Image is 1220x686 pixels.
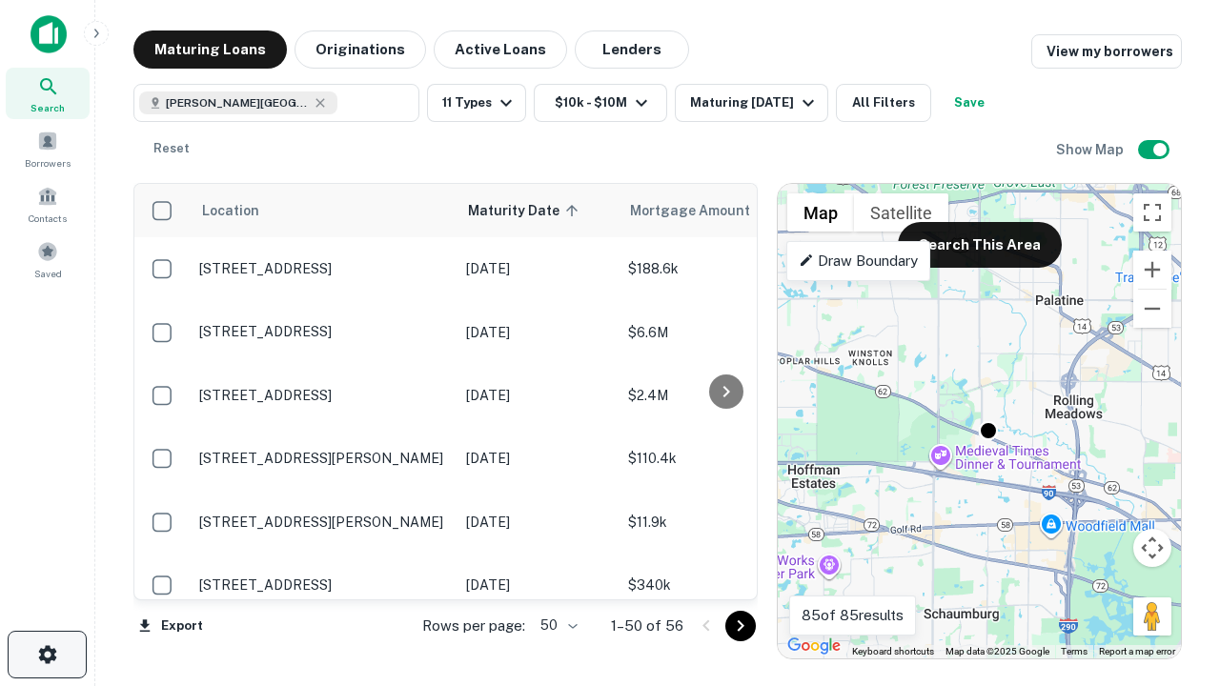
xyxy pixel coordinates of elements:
p: [STREET_ADDRESS] [199,260,447,277]
p: $110.4k [628,448,819,469]
a: Terms (opens in new tab) [1061,646,1088,656]
a: Borrowers [6,123,90,174]
button: Reset [141,130,202,168]
p: Draw Boundary [799,250,918,272]
button: Maturing [DATE] [675,84,828,122]
iframe: Chat Widget [1125,473,1220,564]
img: Google [783,634,845,658]
span: Saved [34,266,62,281]
span: [PERSON_NAME][GEOGRAPHIC_DATA], [GEOGRAPHIC_DATA] [166,94,309,111]
p: [STREET_ADDRESS][PERSON_NAME] [199,450,447,467]
div: Maturing [DATE] [690,91,820,114]
button: Zoom in [1133,251,1171,289]
p: [STREET_ADDRESS] [199,323,447,340]
span: Location [201,199,259,222]
p: 85 of 85 results [802,604,904,627]
a: Open this area in Google Maps (opens a new window) [783,634,845,658]
button: Show street map [787,193,854,232]
button: Active Loans [434,30,567,69]
img: capitalize-icon.png [30,15,67,53]
a: View my borrowers [1031,34,1182,69]
button: Export [133,612,208,640]
th: Location [190,184,457,237]
h6: Show Map [1056,139,1127,160]
p: [DATE] [466,322,609,343]
p: $6.6M [628,322,819,343]
button: Save your search to get updates of matches that match your search criteria. [939,84,1000,122]
span: Map data ©2025 Google [945,646,1049,656]
button: Toggle fullscreen view [1133,193,1171,232]
span: Mortgage Amount [630,199,775,222]
button: 11 Types [427,84,526,122]
button: Keyboard shortcuts [852,645,934,658]
p: [DATE] [466,385,609,406]
span: Contacts [29,211,67,226]
p: $11.9k [628,512,819,533]
p: $2.4M [628,385,819,406]
button: All Filters [836,84,931,122]
th: Maturity Date [457,184,619,237]
th: Mortgage Amount [619,184,828,237]
p: [STREET_ADDRESS] [199,576,447,594]
a: Report a map error [1099,646,1175,656]
p: [DATE] [466,575,609,595]
button: Go to next page [725,611,756,641]
p: [DATE] [466,258,609,279]
div: 50 [533,612,580,639]
p: [STREET_ADDRESS] [199,387,447,404]
p: Rows per page: [422,615,525,637]
a: Search [6,68,90,119]
button: Zoom out [1133,290,1171,328]
span: Borrowers [25,155,71,171]
button: Lenders [575,30,689,69]
p: 1–50 of 56 [611,615,683,637]
button: Originations [295,30,426,69]
div: 0 0 [778,184,1181,658]
span: Search [30,100,65,115]
p: [STREET_ADDRESS][PERSON_NAME] [199,514,447,531]
button: Maturing Loans [133,30,287,69]
span: Maturity Date [468,199,584,222]
p: $340k [628,575,819,595]
button: Drag Pegman onto the map to open Street View [1133,597,1171,636]
a: Saved [6,233,90,285]
a: Contacts [6,178,90,230]
button: $10k - $10M [534,84,667,122]
p: [DATE] [466,512,609,533]
p: [DATE] [466,448,609,469]
button: Search This Area [898,222,1062,268]
button: Show satellite imagery [854,193,948,232]
p: $188.6k [628,258,819,279]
